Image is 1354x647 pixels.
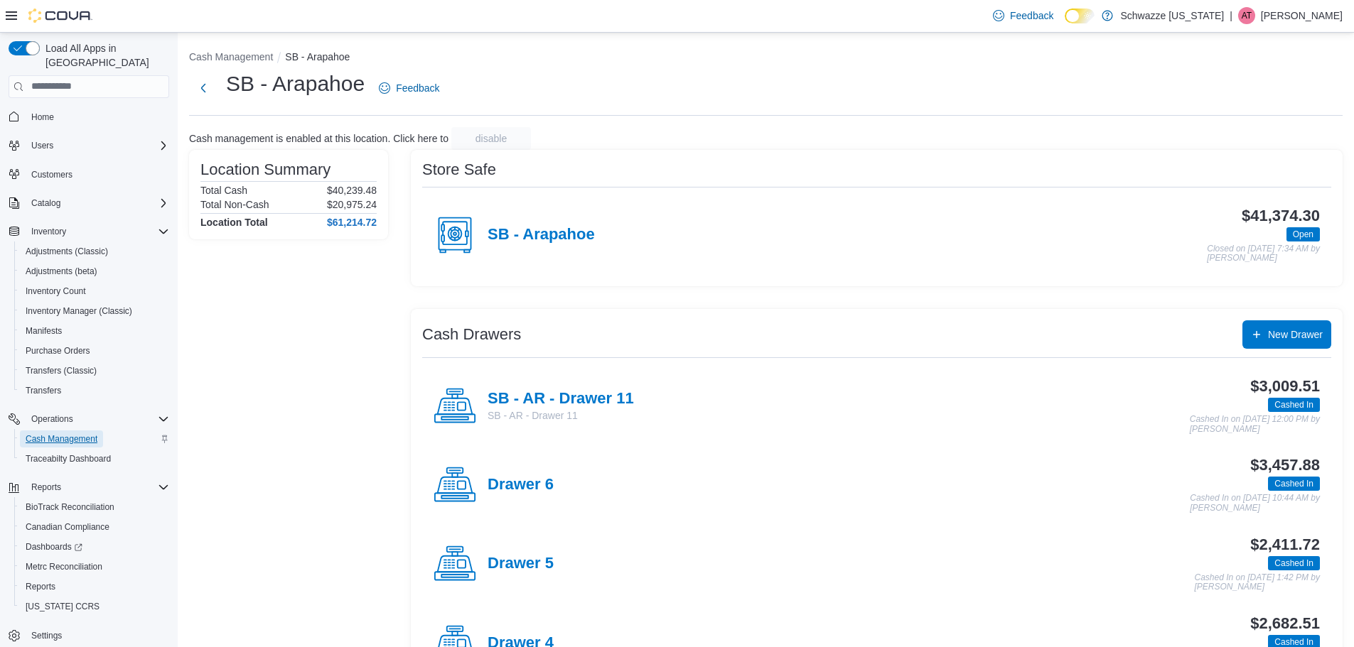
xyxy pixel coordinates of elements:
span: Washington CCRS [20,598,169,615]
button: Inventory [26,223,72,240]
h4: SB - Arapahoe [488,226,595,244]
span: Users [31,140,53,151]
button: Users [3,136,175,156]
span: Cash Management [20,430,169,447]
button: SB - Arapahoe [285,51,350,62]
button: Traceabilty Dashboard [14,449,175,469]
span: Traceabilty Dashboard [26,453,111,464]
span: Catalog [31,197,60,209]
h3: Location Summary [200,161,331,178]
button: Reports [3,477,175,497]
button: Settings [3,625,175,646]
button: Transfers [14,381,175,401]
button: Manifests [14,321,175,341]
span: Canadian Compliance [20,518,169,535]
h3: $2,682.51 [1250,615,1320,632]
p: Closed on [DATE] 7:34 AM by [PERSON_NAME] [1207,244,1320,263]
span: Operations [31,413,73,425]
a: Settings [26,627,68,644]
h1: SB - Arapahoe [226,70,365,98]
button: Home [3,107,175,127]
a: Feedback [987,1,1059,30]
a: Cash Management [20,430,103,447]
button: Operations [3,409,175,429]
p: | [1230,7,1232,24]
a: Inventory Manager (Classic) [20,303,138,320]
button: Operations [26,411,79,428]
h3: $41,374.30 [1242,207,1320,224]
span: Settings [26,626,169,644]
a: Dashboards [14,537,175,557]
span: Adjustments (beta) [26,266,97,277]
span: Settings [31,630,62,641]
p: Cashed In on [DATE] 1:42 PM by [PERSON_NAME] [1194,573,1320,592]
span: BioTrack Reconciliation [26,501,114,513]
p: $20,975.24 [327,199,377,210]
a: Purchase Orders [20,342,96,359]
span: Reports [26,479,169,496]
span: Canadian Compliance [26,521,109,533]
a: Feedback [373,74,445,102]
span: Metrc Reconciliation [20,558,169,575]
button: Reports [26,479,67,496]
span: Cashed In [1274,557,1313,570]
a: [US_STATE] CCRS [20,598,105,615]
span: Operations [26,411,169,428]
a: Transfers (Classic) [20,362,102,379]
span: Home [26,108,169,126]
p: SB - AR - Drawer 11 [488,408,634,423]
a: Inventory Count [20,283,92,300]
h3: $3,457.88 [1250,457,1320,474]
p: Cashed In on [DATE] 10:44 AM by [PERSON_NAME] [1190,494,1320,513]
p: [PERSON_NAME] [1261,7,1343,24]
span: Adjustments (Classic) [20,243,169,260]
a: BioTrack Reconciliation [20,499,120,516]
button: Catalog [26,195,66,212]
h4: $61,214.72 [327,217,377,228]
a: Traceabilty Dashboard [20,450,117,467]
a: Dashboards [20,538,88,555]
a: Transfers [20,382,67,399]
button: Users [26,137,59,154]
span: Customers [31,169,72,180]
span: Reports [26,581,55,592]
span: Transfers (Classic) [26,365,97,376]
span: Cashed In [1268,398,1320,412]
p: Schwazze [US_STATE] [1120,7,1224,24]
span: New Drawer [1268,327,1323,342]
button: Cash Management [189,51,273,62]
h6: Total Non-Cash [200,199,269,210]
a: Reports [20,578,61,595]
span: BioTrack Reconciliation [20,499,169,516]
input: Dark Mode [1065,9,1095,23]
span: Transfers [26,385,61,396]
span: Inventory Manager (Classic) [26,305,132,317]
button: Inventory Count [14,281,175,301]
span: Catalog [26,195,169,212]
button: Adjustments (beta) [14,261,175,281]
a: Manifests [20,322,68,339]
p: $40,239.48 [327,185,377,196]
button: Next [189,74,217,102]
button: Reports [14,577,175,597]
span: Metrc Reconciliation [26,561,102,572]
span: Feedback [396,81,439,95]
button: New Drawer [1242,320,1331,349]
p: Cashed In on [DATE] 12:00 PM by [PERSON_NAME] [1190,415,1320,434]
span: Inventory [26,223,169,240]
button: BioTrack Reconciliation [14,497,175,517]
span: Traceabilty Dashboard [20,450,169,467]
span: Reports [31,482,61,493]
span: Manifests [20,322,169,339]
h3: Cash Drawers [422,326,521,343]
span: Feedback [1010,9,1053,23]
span: Cashed In [1274,398,1313,411]
span: Cash Management [26,433,97,445]
span: Purchase Orders [26,345,90,357]
button: Metrc Reconciliation [14,557,175,577]
span: Adjustments (Classic) [26,246,108,257]
a: Canadian Compliance [20,518,115,535]
button: Canadian Compliance [14,517,175,537]
span: Dashboards [20,538,169,555]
